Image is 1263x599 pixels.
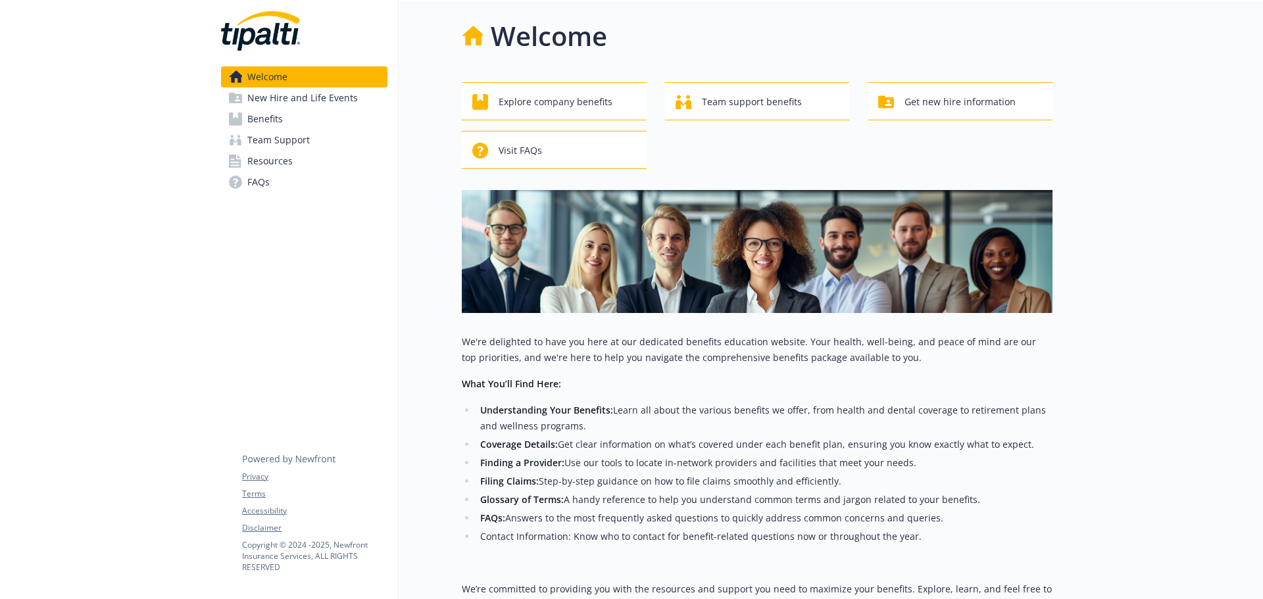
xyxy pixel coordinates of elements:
li: Step-by-step guidance on how to file claims smoothly and efficiently. [476,473,1052,489]
span: Welcome [247,66,287,87]
a: Team Support [221,130,387,151]
span: Get new hire information [904,89,1016,114]
strong: Glossary of Terms: [480,493,564,506]
img: overview page banner [462,190,1052,313]
span: Team Support [247,130,310,151]
strong: Filing Claims: [480,475,539,487]
li: Use our tools to locate in-network providers and facilities that meet your needs. [476,455,1052,471]
strong: What You’ll Find Here: [462,377,561,390]
span: FAQs [247,172,270,193]
a: Privacy [242,471,387,483]
strong: Coverage Details: [480,438,558,450]
a: Welcome [221,66,387,87]
a: New Hire and Life Events [221,87,387,108]
li: Learn all about the various benefits we offer, from health and dental coverage to retirement plan... [476,402,1052,434]
span: Team support benefits [702,89,802,114]
span: Explore company benefits [499,89,612,114]
button: Explore company benefits [462,82,647,120]
span: New Hire and Life Events [247,87,358,108]
button: Get new hire information [868,82,1052,120]
a: Resources [221,151,387,172]
a: Benefits [221,108,387,130]
button: Visit FAQs [462,131,647,169]
strong: Understanding Your Benefits: [480,404,613,416]
strong: Finding a Provider: [480,456,564,469]
li: Get clear information on what’s covered under each benefit plan, ensuring you know exactly what t... [476,437,1052,452]
li: Contact Information: Know who to contact for benefit-related questions now or throughout the year. [476,529,1052,544]
a: Terms [242,488,387,500]
button: Team support benefits [665,82,850,120]
li: A handy reference to help you understand common terms and jargon related to your benefits. [476,492,1052,508]
h1: Welcome [491,16,607,56]
p: Copyright © 2024 - 2025 , Newfront Insurance Services, ALL RIGHTS RESERVED [242,539,387,573]
a: Disclaimer [242,522,387,534]
strong: FAQs: [480,512,505,524]
p: We're delighted to have you here at our dedicated benefits education website. Your health, well-b... [462,334,1052,366]
li: Answers to the most frequently asked questions to quickly address common concerns and queries. [476,510,1052,526]
a: FAQs [221,172,387,193]
a: Accessibility [242,505,387,517]
span: Visit FAQs [499,138,542,163]
span: Resources [247,151,293,172]
span: Benefits [247,108,283,130]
